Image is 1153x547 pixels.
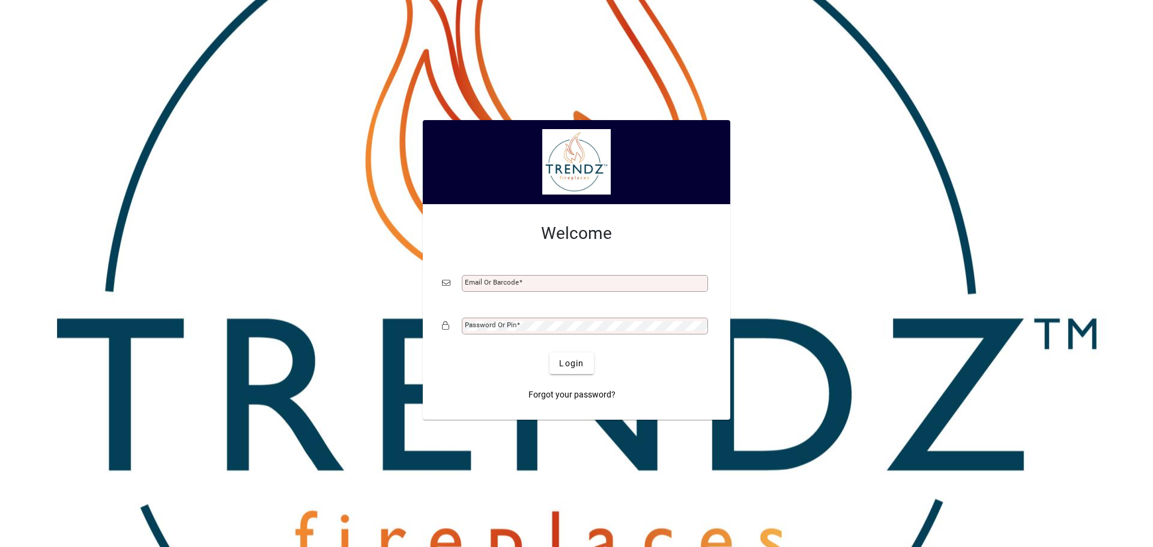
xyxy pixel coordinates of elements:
mat-label: Email or Barcode [465,278,519,286]
a: Forgot your password? [524,384,620,405]
span: Forgot your password? [528,388,616,401]
button: Login [549,352,593,374]
mat-label: Password or Pin [465,321,516,329]
h2: Welcome [442,223,711,244]
span: Login [559,357,584,370]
